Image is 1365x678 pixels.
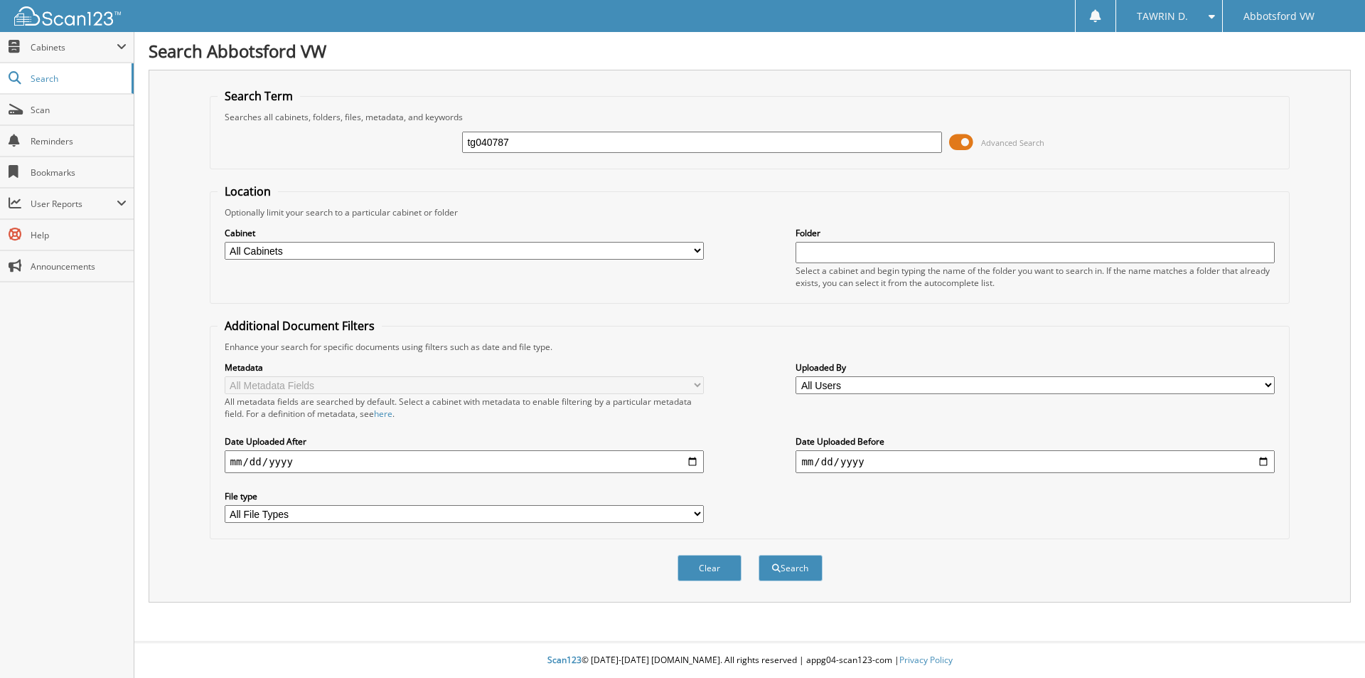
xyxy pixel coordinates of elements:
[218,206,1283,218] div: Optionally limit your search to a particular cabinet or folder
[31,198,117,210] span: User Reports
[31,135,127,147] span: Reminders
[899,654,953,666] a: Privacy Policy
[134,643,1365,678] div: © [DATE]-[DATE] [DOMAIN_NAME]. All rights reserved | appg04-scan123-com |
[218,341,1283,353] div: Enhance your search for specific documents using filters such as date and file type.
[1294,610,1365,678] iframe: Chat Widget
[218,184,278,199] legend: Location
[225,396,704,420] div: All metadata fields are searched by default. Select a cabinet with metadata to enable filtering b...
[225,361,704,374] label: Metadata
[796,435,1275,447] label: Date Uploaded Before
[796,265,1275,289] div: Select a cabinet and begin typing the name of the folder you want to search in. If the name match...
[225,435,704,447] label: Date Uploaded After
[981,137,1044,148] span: Advanced Search
[31,166,127,179] span: Bookmarks
[225,227,704,239] label: Cabinet
[218,111,1283,123] div: Searches all cabinets, folders, files, metadata, and keywords
[31,260,127,272] span: Announcements
[225,450,704,473] input: start
[14,6,121,26] img: scan123-logo-white.svg
[218,318,382,334] legend: Additional Document Filters
[796,361,1275,374] label: Uploaded By
[796,227,1275,239] label: Folder
[31,104,127,116] span: Scan
[1243,12,1315,21] span: Abbotsford VW
[759,555,823,581] button: Search
[31,73,124,85] span: Search
[149,39,1351,63] h1: Search Abbotsford VW
[1137,12,1188,21] span: TAWRIN D.
[225,490,704,502] label: File type
[547,654,582,666] span: Scan123
[31,229,127,241] span: Help
[218,88,300,104] legend: Search Term
[374,408,392,420] a: here
[678,555,742,581] button: Clear
[31,41,117,53] span: Cabinets
[796,450,1275,473] input: end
